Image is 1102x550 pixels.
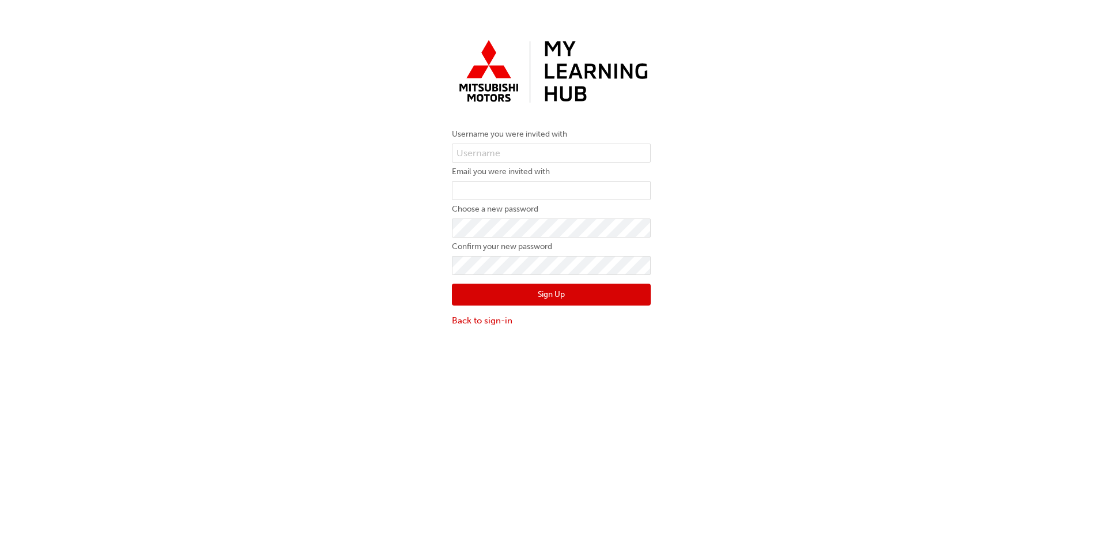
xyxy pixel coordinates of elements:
[452,165,651,179] label: Email you were invited with
[452,314,651,327] a: Back to sign-in
[452,284,651,306] button: Sign Up
[452,144,651,163] input: Username
[452,202,651,216] label: Choose a new password
[452,127,651,141] label: Username you were invited with
[452,35,651,110] img: mmal
[452,240,651,254] label: Confirm your new password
